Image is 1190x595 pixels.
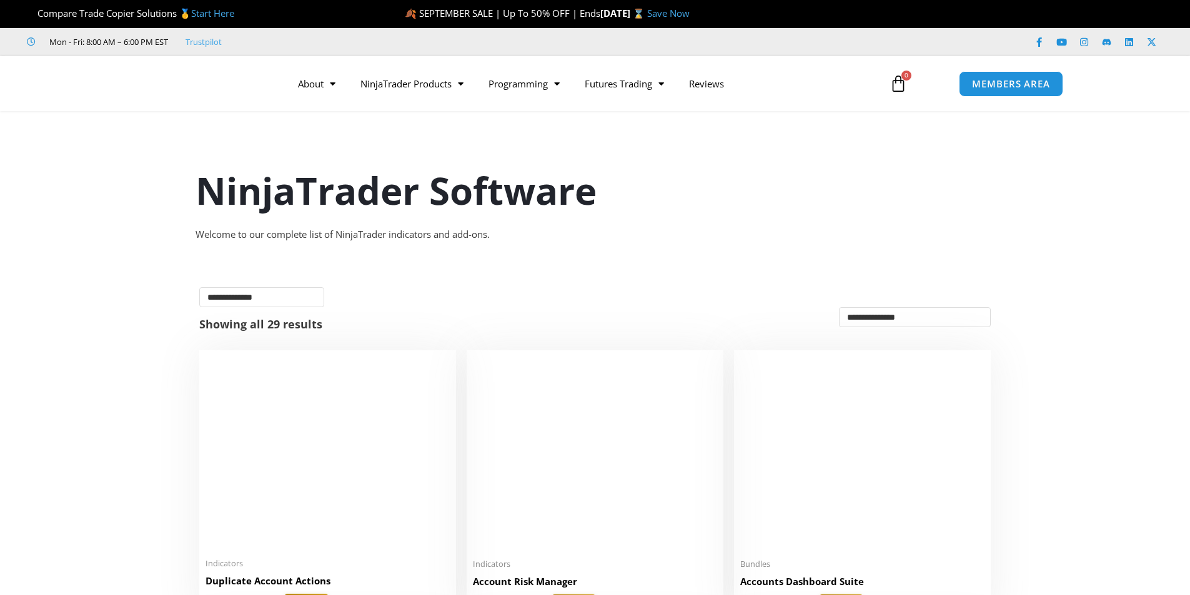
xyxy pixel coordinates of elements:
[473,357,717,551] img: Account Risk Manager
[740,575,984,588] h2: Accounts Dashboard Suite
[959,71,1063,97] a: MEMBERS AREA
[677,69,736,98] a: Reviews
[127,61,261,106] img: LogoAI | Affordable Indicators – NinjaTrader
[186,34,222,49] a: Trustpilot
[348,69,476,98] a: NinjaTrader Products
[199,318,322,330] p: Showing all 29 results
[901,71,911,81] span: 0
[46,34,168,49] span: Mon - Fri: 8:00 AM – 6:00 PM EST
[476,69,572,98] a: Programming
[572,69,677,98] a: Futures Trading
[740,357,984,551] img: Accounts Dashboard Suite
[196,164,995,217] h1: NinjaTrader Software
[473,559,717,569] span: Indicators
[206,558,450,569] span: Indicators
[740,559,984,569] span: Bundles
[405,7,600,19] span: 🍂 SEPTEMBER SALE | Up To 50% OFF | Ends
[285,69,875,98] nav: Menu
[206,574,450,594] a: Duplicate Account Actions
[206,357,450,551] img: Duplicate Account Actions
[839,307,991,327] select: Shop order
[972,79,1050,89] span: MEMBERS AREA
[871,66,926,102] a: 0
[196,226,995,243] div: Welcome to our complete list of NinjaTrader indicators and add-ons.
[27,7,234,19] span: Compare Trade Copier Solutions 🥇
[740,575,984,594] a: Accounts Dashboard Suite
[600,7,647,19] strong: [DATE] ⌛
[27,9,37,18] img: 🏆
[285,69,348,98] a: About
[473,575,717,588] h2: Account Risk Manager
[206,574,450,588] h2: Duplicate Account Actions
[473,575,717,594] a: Account Risk Manager
[647,7,690,19] a: Save Now
[191,7,234,19] a: Start Here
